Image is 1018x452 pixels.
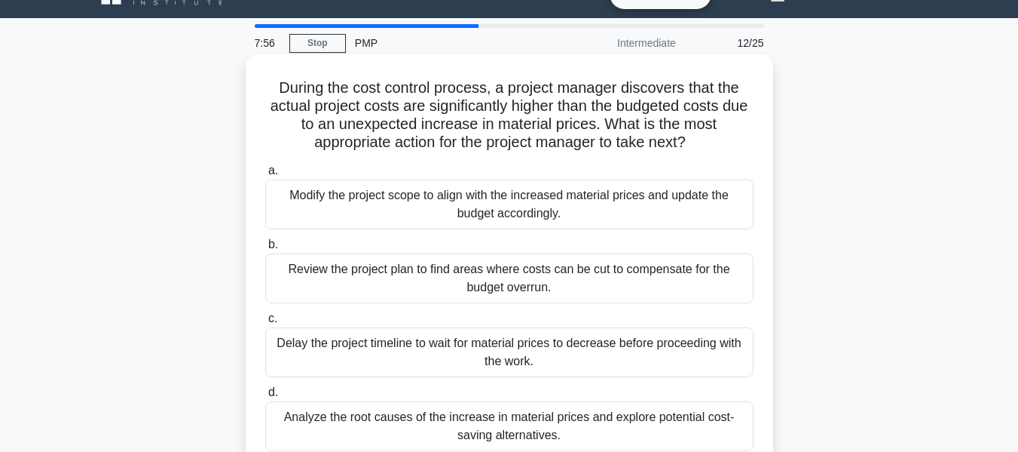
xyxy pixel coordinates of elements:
a: Stop [289,34,346,53]
div: Analyze the root causes of the increase in material prices and explore potential cost-saving alte... [265,401,754,451]
div: PMP [346,28,553,58]
div: 7:56 [246,28,289,58]
h5: During the cost control process, a project manager discovers that the actual project costs are si... [264,78,755,152]
div: 12/25 [685,28,773,58]
div: Intermediate [553,28,685,58]
div: Review the project plan to find areas where costs can be cut to compensate for the budget overrun. [265,254,754,303]
div: Delay the project timeline to wait for material prices to decrease before proceeding with the work. [265,327,754,377]
div: Modify the project scope to align with the increased material prices and update the budget accord... [265,180,754,229]
span: d. [268,386,278,398]
span: a. [268,164,278,177]
span: b. [268,238,278,251]
span: c. [268,312,277,324]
